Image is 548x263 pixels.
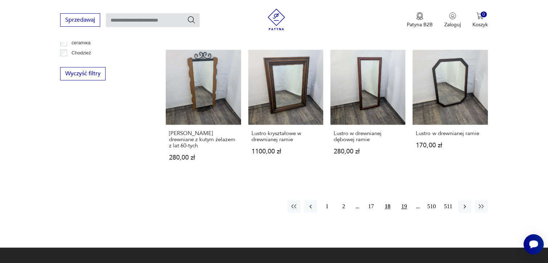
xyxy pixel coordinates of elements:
button: 0Koszyk [472,12,488,28]
button: 511 [442,200,455,213]
button: Zaloguj [444,12,461,28]
iframe: Smartsupp widget button [524,234,544,254]
p: Ćmielów [72,59,90,67]
button: 19 [398,200,411,213]
p: Chodzież [72,49,91,57]
h3: Lustro w drewnianej dębowej ramie [334,130,402,143]
p: 280,00 zł [169,155,237,161]
img: Ikonka użytkownika [449,12,456,19]
img: Ikona koszyka [476,12,484,19]
img: Patyna - sklep z meblami i dekoracjami vintage [266,9,287,30]
button: 2 [337,200,350,213]
a: Lustro drewniane z kutym żelazem z lat 60-tych[PERSON_NAME] drewniane z kutym żelazem z lat 60-ty... [166,50,241,175]
h3: Lustro kryształowe w drewnianej ramie [251,130,320,143]
h3: [PERSON_NAME] drewniane z kutym żelazem z lat 60-tych [169,130,237,149]
p: 170,00 zł [416,142,484,148]
p: ceramika [72,39,91,47]
button: Wyczyść filtry [60,67,106,80]
p: 280,00 zł [334,148,402,155]
div: 0 [481,12,487,18]
button: 1 [321,200,334,213]
p: Zaloguj [444,21,461,28]
p: 1100,00 zł [251,148,320,155]
p: Patyna B2B [407,21,433,28]
button: 18 [381,200,394,213]
button: Sprzedawaj [60,13,100,27]
a: Ikona medaluPatyna B2B [407,12,433,28]
p: Koszyk [472,21,488,28]
a: Lustro kryształowe w drewnianej ramieLustro kryształowe w drewnianej ramie1100,00 zł [248,50,323,175]
a: Sprzedawaj [60,18,100,23]
button: 17 [365,200,378,213]
button: Patyna B2B [407,12,433,28]
img: Ikona medalu [416,12,423,20]
button: 510 [425,200,438,213]
a: Lustro w drewnianej dębowej ramieLustro w drewnianej dębowej ramie280,00 zł [330,50,405,175]
h3: Lustro w drewnianej ramie [416,130,484,137]
button: Szukaj [187,15,196,24]
a: Lustro w drewnianej ramieLustro w drewnianej ramie170,00 zł [413,50,487,175]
